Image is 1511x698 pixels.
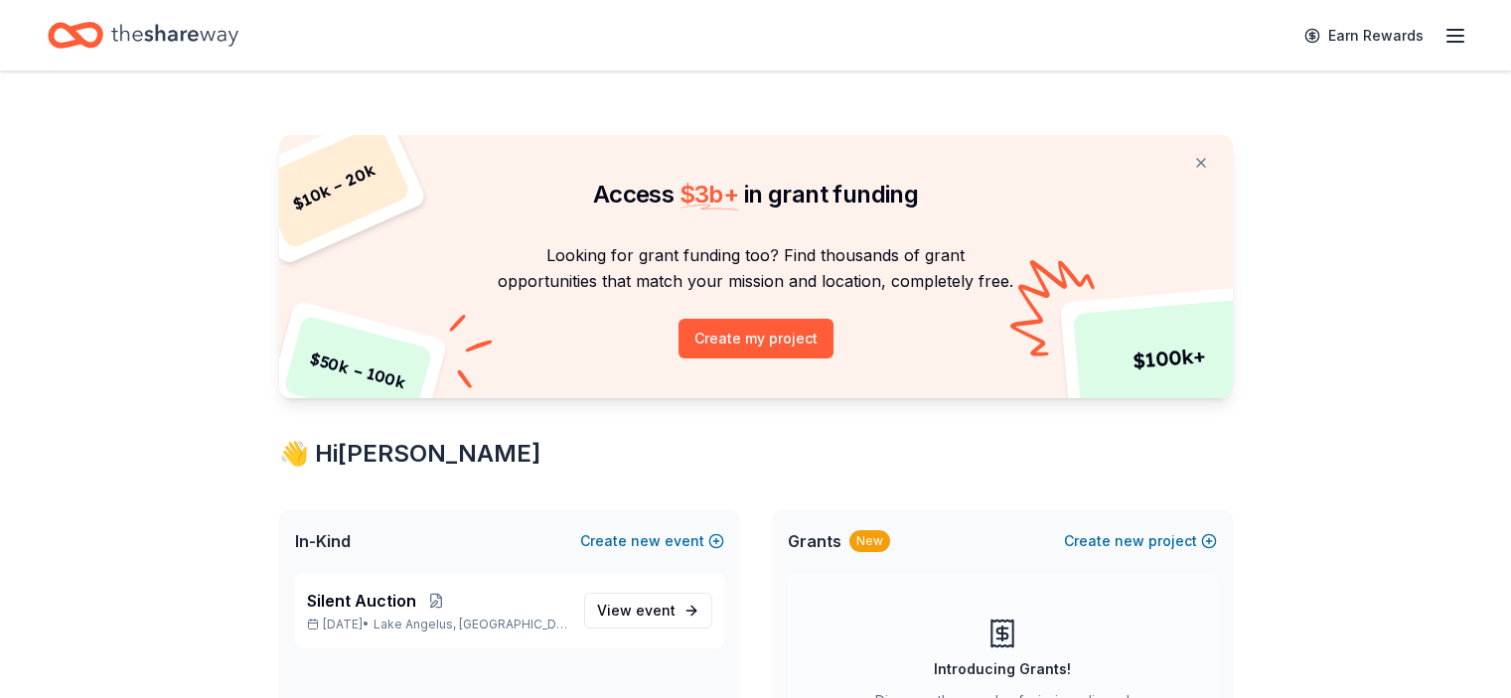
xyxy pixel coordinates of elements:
[680,180,739,209] span: $ 3b +
[303,242,1209,295] p: Looking for grant funding too? Find thousands of grant opportunities that match your mission and ...
[636,602,676,619] span: event
[580,529,724,553] button: Createnewevent
[307,617,568,632] p: [DATE] •
[295,529,351,553] span: In-Kind
[631,529,661,553] span: new
[849,530,890,552] div: New
[48,12,238,59] a: Home
[679,319,833,358] button: Create my project
[788,529,841,553] span: Grants
[307,589,416,613] span: Silent Auction
[1292,18,1435,54] a: Earn Rewards
[256,123,411,250] div: $ 10k – 20k
[584,593,712,628] a: View event
[374,617,567,632] span: Lake Angelus, [GEOGRAPHIC_DATA]
[279,438,1233,470] div: 👋 Hi [PERSON_NAME]
[934,657,1071,681] div: Introducing Grants!
[593,180,918,209] span: Access in grant funding
[1064,529,1217,553] button: Createnewproject
[1115,529,1144,553] span: new
[597,599,676,623] span: View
